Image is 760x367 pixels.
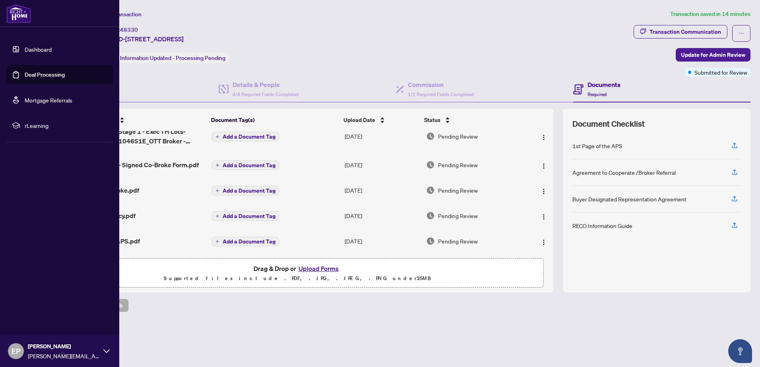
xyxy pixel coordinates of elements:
div: Agreement to Cooperate /Broker Referral [572,168,676,177]
div: Buyer Designated Representation Agreement [572,195,686,203]
button: Update for Admin Review [676,48,750,62]
span: EP [12,346,20,357]
button: Logo [537,130,550,143]
a: Dashboard [25,46,52,53]
button: Add a Document Tag [212,132,279,141]
a: Mortgage Referrals [25,97,72,104]
img: Document Status [426,160,435,169]
button: Add a Document Tag [212,237,279,246]
span: Update for Admin Review [681,48,745,61]
th: Upload Date [340,109,421,131]
span: AB1 Lot 96D - Signed Co-Broke Form.pdf [80,160,199,170]
span: Add a Document Tag [223,213,275,219]
th: Document Tag(s) [208,109,340,131]
span: Add a Document Tag [223,134,275,139]
span: Add a Document Tag [223,162,275,168]
h4: Details & People [233,80,299,89]
span: Drag & Drop orUpload FormsSupported files include .PDF, .JPG, .JPEG, .PNG under25MB [51,259,543,288]
button: Open asap [728,339,752,363]
img: Document Status [426,132,435,141]
button: Add a Document Tag [212,131,279,142]
span: Pending Review [438,237,478,245]
div: RECO Information Guide [572,221,632,230]
button: Logo [537,209,550,222]
span: plus [215,240,219,243]
div: 1st Page of the APS [572,141,622,150]
th: Status [421,109,522,131]
span: 00096D-[STREET_ADDRESS] [99,34,184,44]
span: Status [424,116,440,124]
button: Logo [537,235,550,247]
span: rLearning [25,121,107,130]
img: Logo [541,239,547,245]
span: Pending Review [438,186,478,195]
span: Pending Review [438,132,478,141]
button: Upload Forms [296,263,341,274]
span: Pending Review [438,211,478,220]
span: Abbotts Run Stage 1 - Exec TH Lots-00096D-1H_1046S1E_OTT Broker - Confirmation of Sale-[PERSON_NA... [80,127,206,146]
td: [DATE] [341,178,423,203]
img: Logo [541,134,547,141]
span: View Transaction [99,11,142,18]
img: Document Status [426,211,435,220]
td: [DATE] [341,203,423,228]
span: 48330 [120,26,138,33]
img: Document Status [426,237,435,245]
span: [PERSON_NAME][EMAIL_ADDRESS][DOMAIN_NAME] [28,352,99,360]
span: Add a Document Tag [223,188,275,193]
span: 1/1 Required Fields Completed [408,91,474,97]
button: Add a Document Tag [212,186,279,195]
span: [PERSON_NAME] [28,342,99,351]
button: Add a Document Tag [212,160,279,170]
h4: Documents [587,80,620,89]
button: Add a Document Tag [212,211,279,221]
span: ellipsis [739,31,744,36]
img: Logo [541,214,547,220]
p: Supported files include .PDF, .JPG, .JPEG, .PNG under 25 MB [56,274,539,283]
h4: Commission [408,80,474,89]
span: plus [215,214,219,218]
span: plus [215,189,219,193]
span: Upload Date [343,116,375,124]
span: Submitted for Review [694,68,747,77]
img: logo [6,4,31,23]
button: Logo [537,158,550,171]
a: Deal Processing [25,71,65,78]
span: Add a Document Tag [223,239,275,244]
img: Document Status [426,186,435,195]
article: Transaction saved in 14 minutes [670,10,750,19]
img: Logo [541,163,547,169]
img: Logo [541,188,547,195]
td: [DATE] [341,152,423,178]
span: Pending Review [438,160,478,169]
span: plus [215,163,219,167]
span: Required [587,91,607,97]
button: Logo [537,184,550,197]
span: plus [215,135,219,139]
button: Transaction Communication [634,25,727,39]
td: [DATE] [341,120,423,152]
span: Information Updated - Processing Pending [120,54,225,62]
span: Drag & Drop or [254,263,341,274]
div: Status: [99,52,229,63]
span: Document Checklist [572,118,645,129]
th: (5) File Name [77,109,208,131]
button: Add a Document Tag [212,160,279,170]
span: 4/4 Required Fields Completed [233,91,299,97]
div: Transaction Communication [649,25,721,38]
td: [DATE] [341,228,423,254]
button: Add a Document Tag [212,236,279,247]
